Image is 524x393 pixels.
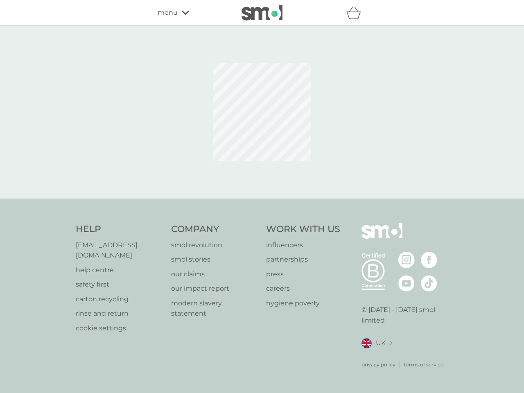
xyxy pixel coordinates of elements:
img: visit the smol Tiktok page [421,275,437,291]
a: modern slavery statement [171,298,258,319]
span: UK [376,338,386,348]
img: visit the smol Youtube page [398,275,415,291]
span: menu [158,7,178,18]
a: cookie settings [76,323,163,334]
a: partnerships [266,254,340,265]
a: influencers [266,240,340,251]
img: select a new location [390,341,392,346]
img: smol [242,5,282,20]
a: terms of service [404,361,443,368]
div: basket [346,5,366,21]
h4: Company [171,223,258,236]
a: press [266,269,340,280]
img: UK flag [361,338,372,348]
a: safety first [76,279,163,290]
img: visit the smol Instagram page [398,252,415,268]
a: hygiene poverty [266,298,340,309]
p: © [DATE] - [DATE] smol limited [361,305,449,325]
h4: Work With Us [266,223,340,236]
img: smol [361,223,402,251]
a: rinse and return [76,308,163,319]
a: [EMAIL_ADDRESS][DOMAIN_NAME] [76,240,163,261]
img: visit the smol Facebook page [421,252,437,268]
a: smol revolution [171,240,258,251]
a: our claims [171,269,258,280]
h4: Help [76,223,163,236]
a: our impact report [171,283,258,294]
a: help centre [76,265,163,276]
a: careers [266,283,340,294]
a: carton recycling [76,294,163,305]
a: privacy policy [361,361,395,368]
a: smol stories [171,254,258,265]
